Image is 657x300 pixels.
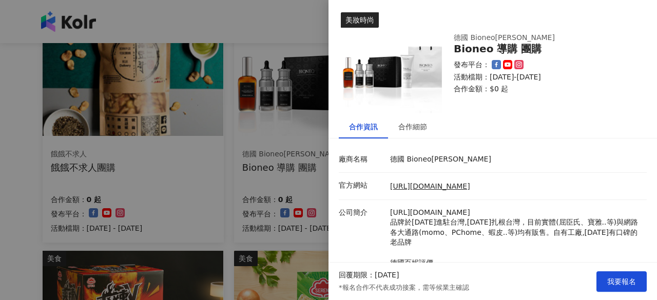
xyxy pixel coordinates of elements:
p: *報名合作不代表成功接案，需等候業主確認 [339,283,469,292]
p: [URL][DOMAIN_NAME] 品牌於[DATE]進駐台灣,[DATE]扎根台灣，目前實體(屈臣氏、寶雅..等)與網路各大通路(momo、PChome、蝦皮..等)均有販售。自有工廠,[D... [390,208,642,278]
div: Bioneo 導購 團購 [454,43,634,55]
div: 美妝時尚 [341,12,379,28]
a: [URL][DOMAIN_NAME] [390,182,470,190]
span: 我要報名 [607,277,636,286]
p: 合作金額： $0 起 [454,84,634,94]
p: 廠商名稱 [339,154,385,165]
p: 活動檔期：[DATE]-[DATE] [454,72,634,83]
div: 德國 Bioneo[PERSON_NAME] [454,33,618,43]
div: 合作細節 [398,121,427,132]
button: 我要報名 [596,271,647,292]
p: 德國 Bioneo[PERSON_NAME] [390,154,642,165]
p: 公司簡介 [339,208,385,218]
img: 百妮保濕逆齡美白系列 [341,12,443,115]
p: 回覆期限：[DATE] [339,270,399,281]
p: 官方網站 [339,181,385,191]
div: 合作資訊 [349,121,378,132]
p: 發布平台： [454,60,490,70]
